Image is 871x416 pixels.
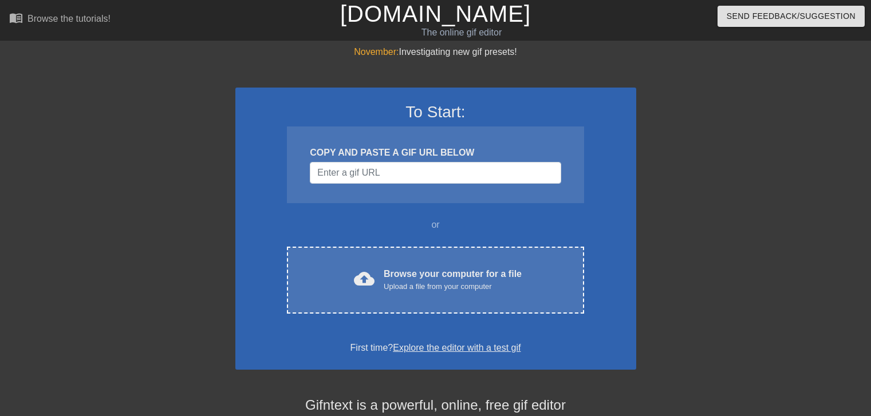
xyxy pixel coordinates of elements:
[250,102,621,122] h3: To Start:
[393,343,521,352] a: Explore the editor with a test gif
[9,11,111,29] a: Browse the tutorials!
[27,14,111,23] div: Browse the tutorials!
[250,341,621,355] div: First time?
[340,1,531,26] a: [DOMAIN_NAME]
[9,11,23,25] span: menu_book
[354,47,399,57] span: November:
[296,26,627,39] div: The online gif editor
[354,268,375,289] span: cloud_upload
[310,146,561,160] div: COPY AND PASTE A GIF URL BELOW
[265,218,606,232] div: or
[235,397,636,414] h4: Gifntext is a powerful, online, free gif editor
[384,267,522,292] div: Browse your computer for a file
[718,6,865,27] button: Send Feedback/Suggestion
[727,9,856,23] span: Send Feedback/Suggestion
[235,45,636,59] div: Investigating new gif presets!
[384,281,522,292] div: Upload a file from your computer
[310,162,561,184] input: Username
